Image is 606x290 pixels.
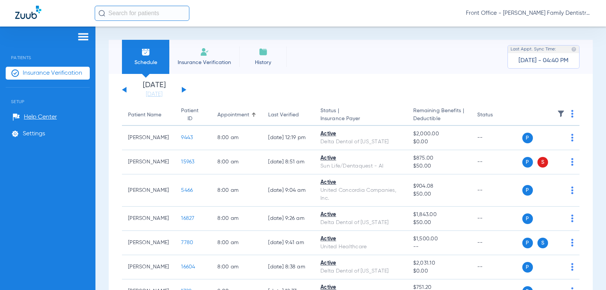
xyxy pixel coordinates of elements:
img: Schedule [141,47,150,56]
span: Last Appt. Sync Time: [511,45,556,53]
div: Patient Name [128,111,161,119]
span: $0.00 [413,267,465,275]
img: Manual Insurance Verification [200,47,209,56]
span: P [522,185,533,196]
img: group-dot-blue.svg [571,215,573,222]
span: Setup [6,88,90,104]
td: 8:00 AM [211,231,262,255]
th: Remaining Benefits | [407,105,471,126]
td: -- [471,255,522,279]
td: [DATE] 8:38 AM [262,255,314,279]
span: Help Center [24,113,57,121]
img: last sync help info [571,47,576,52]
span: 16604 [181,264,195,270]
span: $1,500.00 [413,235,465,243]
img: group-dot-blue.svg [571,110,573,118]
td: 8:00 AM [211,255,262,279]
span: Insurance Verification [23,69,82,77]
td: -- [471,174,522,207]
img: group-dot-blue.svg [571,134,573,141]
li: [DATE] [131,82,177,98]
img: Zuub Logo [15,6,41,19]
td: [PERSON_NAME] [122,207,175,231]
td: [PERSON_NAME] [122,150,175,174]
span: Schedule [128,59,164,66]
div: Patient ID [181,107,198,123]
td: [DATE] 12:19 PM [262,126,314,150]
iframe: Chat Widget [568,254,606,290]
span: $1,843.00 [413,211,465,219]
div: Active [320,130,401,138]
div: United Concordia Companies, Inc. [320,187,401,202]
span: P [522,213,533,224]
div: Appointment [217,111,256,119]
span: P [522,262,533,273]
a: Help Center [12,113,57,121]
span: P [522,157,533,168]
span: S [537,157,548,168]
span: Settings [23,130,45,138]
div: Last Verified [268,111,299,119]
input: Search for patients [95,6,189,21]
img: hamburger-icon [77,32,89,41]
span: 16827 [181,216,194,221]
div: Sun Life/Dentaquest - AI [320,162,401,170]
span: Insurance Verification [175,59,234,66]
td: 8:00 AM [211,207,262,231]
img: filter.svg [557,110,565,118]
span: 7780 [181,240,193,245]
td: [DATE] 9:41 AM [262,231,314,255]
span: $904.08 [413,182,465,190]
span: -- [413,243,465,251]
td: [PERSON_NAME] [122,231,175,255]
img: History [259,47,268,56]
span: $2,031.10 [413,259,465,267]
span: 15963 [181,159,194,165]
th: Status [471,105,522,126]
img: group-dot-blue.svg [571,239,573,246]
span: Patients [6,44,90,60]
td: [DATE] 9:26 AM [262,207,314,231]
span: $50.00 [413,190,465,198]
span: $0.00 [413,138,465,146]
td: [PERSON_NAME] [122,126,175,150]
span: [DATE] - 04:40 PM [519,57,569,64]
div: Active [320,179,401,187]
span: $50.00 [413,162,465,170]
span: $875.00 [413,154,465,162]
span: History [245,59,281,66]
div: Active [320,235,401,243]
td: -- [471,207,522,231]
td: [PERSON_NAME] [122,255,175,279]
div: Appointment [217,111,249,119]
div: Delta Dental of [US_STATE] [320,219,401,227]
div: Patient Name [128,111,169,119]
td: [DATE] 8:51 AM [262,150,314,174]
span: Insurance Payer [320,115,401,123]
a: [DATE] [131,91,177,98]
div: Active [320,154,401,162]
div: Active [320,259,401,267]
span: 9443 [181,135,193,140]
div: United Healthcare [320,243,401,251]
td: -- [471,126,522,150]
div: Active [320,211,401,219]
img: Search Icon [98,10,105,17]
img: group-dot-blue.svg [571,187,573,194]
td: [PERSON_NAME] [122,174,175,207]
td: -- [471,231,522,255]
td: [DATE] 9:04 AM [262,174,314,207]
span: $2,000.00 [413,130,465,138]
td: 8:00 AM [211,150,262,174]
span: P [522,238,533,248]
td: 8:00 AM [211,126,262,150]
span: $50.00 [413,219,465,227]
td: -- [471,150,522,174]
div: Delta Dental of [US_STATE] [320,267,401,275]
span: S [537,238,548,248]
div: Last Verified [268,111,308,119]
div: Delta Dental of [US_STATE] [320,138,401,146]
img: group-dot-blue.svg [571,158,573,166]
span: 5466 [181,188,193,193]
